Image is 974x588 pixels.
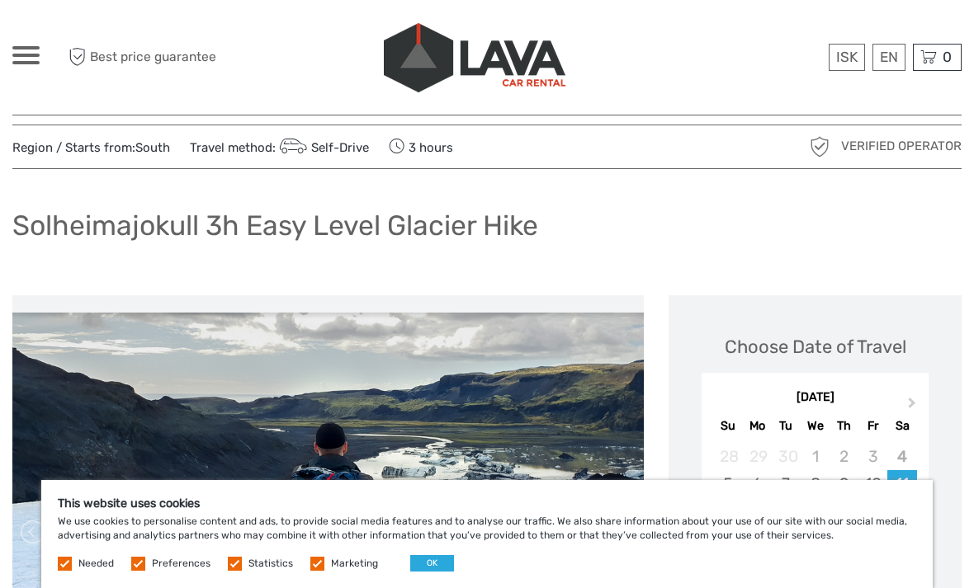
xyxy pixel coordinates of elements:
[858,443,887,470] div: Not available Friday, October 3rd, 2025
[841,138,962,155] span: Verified Operator
[836,49,858,65] span: ISK
[248,557,293,571] label: Statistics
[23,29,187,42] p: We're away right now. Please check back later!
[190,135,369,158] span: Travel method:
[743,443,772,470] div: Not available Monday, September 29th, 2025
[190,26,210,45] button: Open LiveChat chat widget
[901,393,927,420] button: Next Month
[743,470,772,497] div: Choose Monday, October 6th, 2025
[12,139,170,157] span: Region / Starts from:
[801,443,830,470] div: Not available Wednesday, October 1st, 2025
[58,496,916,510] h5: This website uses cookies
[410,555,454,572] button: OK
[858,470,887,497] div: Choose Friday, October 10th, 2025
[276,140,369,155] a: Self-Drive
[743,415,772,437] div: Mo
[713,470,742,497] div: Choose Sunday, October 5th, 2025
[872,44,905,71] div: EN
[830,470,858,497] div: Choose Thursday, October 9th, 2025
[772,415,801,437] div: Tu
[801,470,830,497] div: Choose Wednesday, October 8th, 2025
[713,415,742,437] div: Su
[772,470,801,497] div: Choose Tuesday, October 7th, 2025
[64,44,250,71] span: Best price guarantee
[389,135,453,158] span: 3 hours
[830,443,858,470] div: Not available Thursday, October 2nd, 2025
[858,415,887,437] div: Fr
[384,23,565,92] img: 523-13fdf7b0-e410-4b32-8dc9-7907fc8d33f7_logo_big.jpg
[772,443,801,470] div: Not available Tuesday, September 30th, 2025
[940,49,954,65] span: 0
[331,557,378,571] label: Marketing
[830,415,858,437] div: Th
[713,443,742,470] div: Not available Sunday, September 28th, 2025
[41,480,933,588] div: We use cookies to personalise content and ads, to provide social media features and to analyse ou...
[887,415,916,437] div: Sa
[702,389,929,407] div: [DATE]
[725,334,906,360] div: Choose Date of Travel
[12,209,538,242] h1: Solheimajokull 3h Easy Level Glacier Hike
[887,470,916,497] div: Choose Saturday, October 11th, 2025
[152,557,210,571] label: Preferences
[806,134,833,160] img: verified_operator_grey_128.png
[887,443,916,470] div: Not available Saturday, October 4th, 2025
[135,140,170,155] a: South
[801,415,830,437] div: We
[78,557,114,571] label: Needed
